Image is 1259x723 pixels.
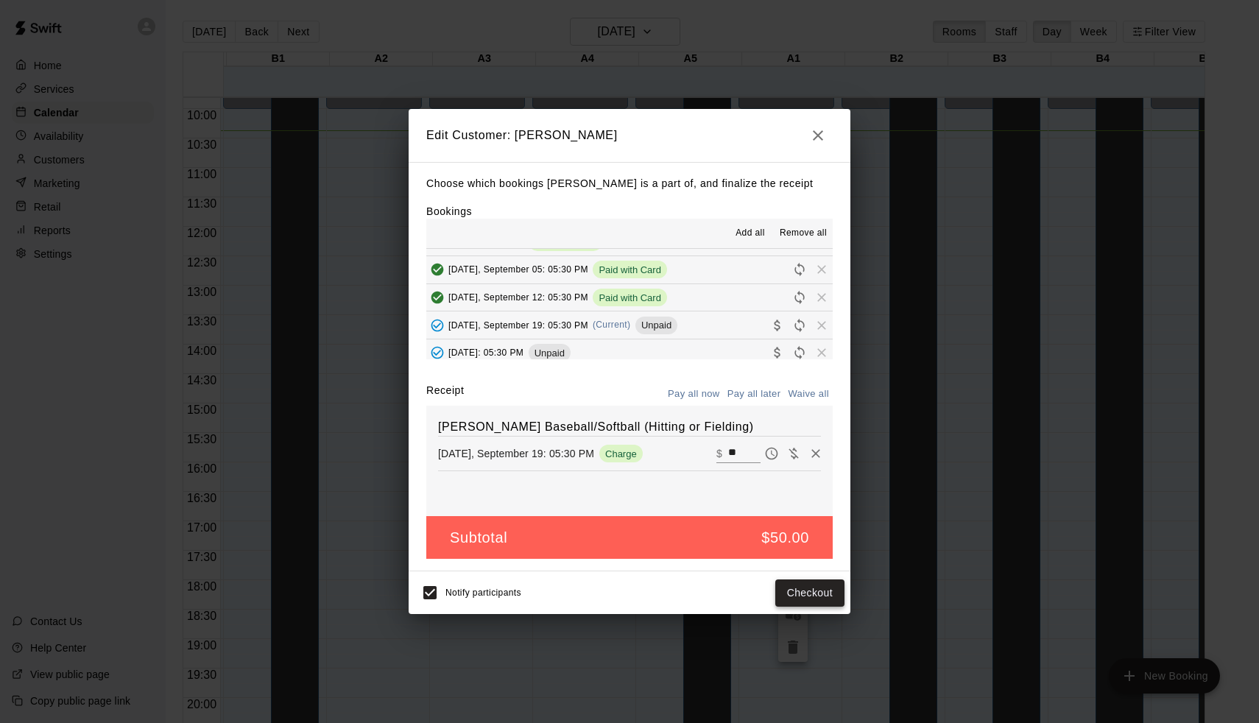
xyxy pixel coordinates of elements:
span: Waive payment [783,447,805,459]
span: Remove [811,292,833,303]
span: Reschedule [789,292,811,303]
button: Added & Paid [426,258,448,281]
span: [DATE], September 19: 05:30 PM [448,320,588,330]
span: Reschedule [789,319,811,330]
span: Paid with Card [593,292,667,303]
span: Remove [811,264,833,275]
button: Added - Collect Payment [426,342,448,364]
button: Pay all now [664,383,724,406]
button: Added & Paid [426,286,448,308]
span: [DATE]: 05:30 PM [448,348,523,358]
span: [DATE], September 05: 05:30 PM [448,264,588,275]
button: Remove [805,442,827,465]
span: Remove all [780,226,827,241]
h5: Subtotal [450,528,507,548]
button: Remove all [774,222,833,245]
button: Added - Collect Payment[DATE]: 05:30 PMUnpaidCollect paymentRescheduleRemove [426,339,833,367]
button: Added - Collect Payment[DATE], September 19: 05:30 PM(Current)UnpaidCollect paymentRescheduleRemove [426,311,833,339]
span: (Current) [593,320,631,330]
label: Receipt [426,383,464,406]
button: Checkout [775,579,844,607]
h6: [PERSON_NAME] Baseball/Softball (Hitting or Fielding) [438,417,821,437]
button: Added & Paid[DATE], September 12: 05:30 PMPaid with CardRescheduleRemove [426,284,833,311]
button: Added - Collect Payment [426,314,448,336]
span: Collect payment [766,347,789,358]
span: Reschedule [789,347,811,358]
p: [DATE], September 19: 05:30 PM [438,446,594,461]
span: Unpaid [635,320,677,331]
label: Bookings [426,205,472,217]
span: Pay later [761,447,783,459]
p: $ [716,446,722,461]
h5: $50.00 [761,528,809,548]
span: Add all [736,226,765,241]
span: Paid with Card [593,264,667,275]
p: Choose which bookings [PERSON_NAME] is a part of, and finalize the receipt [426,174,833,193]
span: Reschedule [789,264,811,275]
span: Remove [811,347,833,358]
h2: Edit Customer: [PERSON_NAME] [409,109,850,162]
span: Charge [599,448,643,459]
span: Collect payment [766,319,789,330]
span: [DATE], September 12: 05:30 PM [448,292,588,303]
span: Remove [811,319,833,330]
span: Notify participants [445,588,521,599]
button: Add all [727,222,774,245]
button: Pay all later [724,383,785,406]
button: Added & Paid[DATE], September 05: 05:30 PMPaid with CardRescheduleRemove [426,256,833,283]
span: Unpaid [529,348,571,359]
button: Waive all [784,383,833,406]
